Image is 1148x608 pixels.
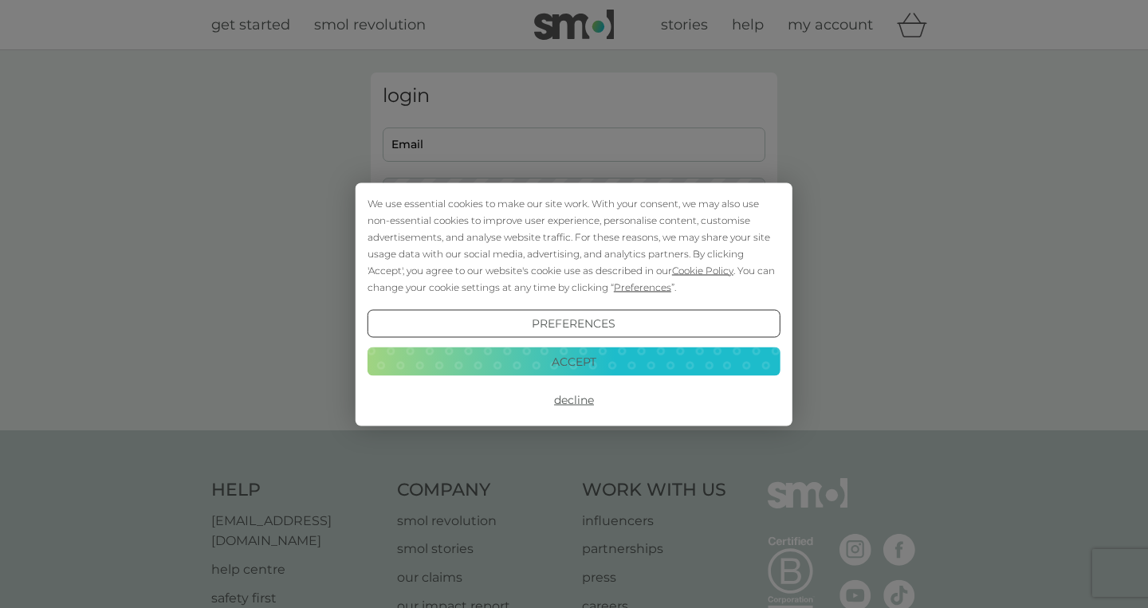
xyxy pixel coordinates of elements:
span: Cookie Policy [672,264,733,276]
div: We use essential cookies to make our site work. With your consent, we may also use non-essential ... [368,194,780,295]
button: Preferences [368,309,780,338]
span: Preferences [614,280,671,292]
button: Decline [368,386,780,414]
button: Accept [368,347,780,376]
div: Cookie Consent Prompt [356,182,792,426]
